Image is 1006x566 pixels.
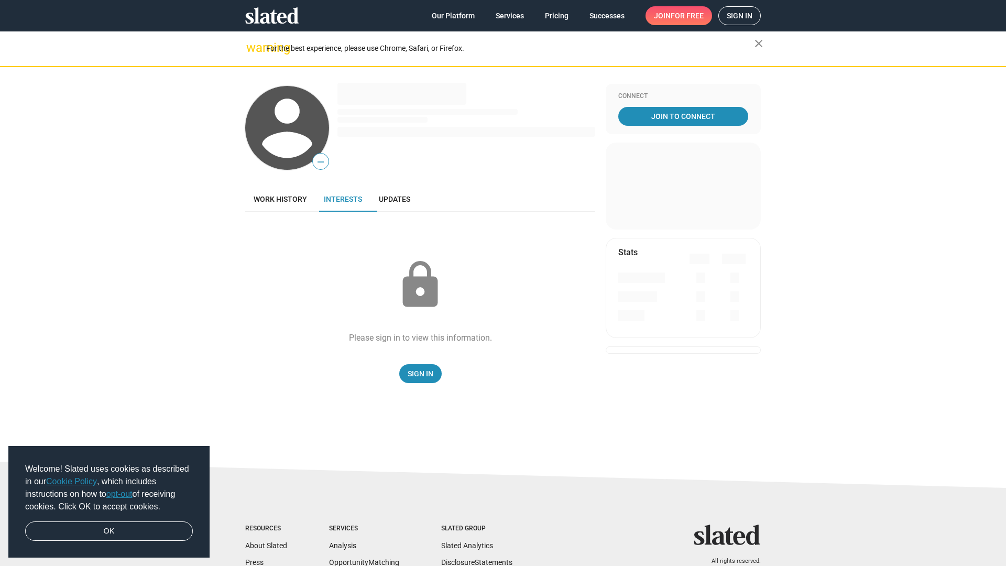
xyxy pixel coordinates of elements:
span: Sign in [727,7,752,25]
a: Join To Connect [618,107,748,126]
a: Work history [245,187,315,212]
span: Our Platform [432,6,475,25]
span: Interests [324,195,362,203]
a: Sign in [718,6,761,25]
mat-icon: lock [394,259,446,311]
span: Sign In [408,364,433,383]
a: Updates [370,187,419,212]
div: For the best experience, please use Chrome, Safari, or Firefox. [266,41,754,56]
a: Successes [581,6,633,25]
span: Join [654,6,704,25]
span: Pricing [545,6,568,25]
a: Slated Analytics [441,541,493,550]
a: Cookie Policy [46,477,97,486]
span: Work history [254,195,307,203]
mat-icon: close [752,37,765,50]
span: Welcome! Slated uses cookies as described in our , which includes instructions on how to of recei... [25,463,193,513]
span: Join To Connect [620,107,746,126]
div: Connect [618,92,748,101]
a: Pricing [537,6,577,25]
a: Services [487,6,532,25]
a: Joinfor free [646,6,712,25]
span: Successes [589,6,625,25]
a: dismiss cookie message [25,521,193,541]
span: for free [671,6,704,25]
a: Sign In [399,364,442,383]
div: Please sign in to view this information. [349,332,492,343]
div: Services [329,525,399,533]
div: cookieconsent [8,446,210,558]
span: — [313,155,329,169]
a: Analysis [329,541,356,550]
span: Updates [379,195,410,203]
mat-icon: warning [246,41,259,54]
a: Our Platform [423,6,483,25]
div: Slated Group [441,525,512,533]
a: opt-out [106,489,133,498]
div: Resources [245,525,287,533]
a: Interests [315,187,370,212]
a: About Slated [245,541,287,550]
span: Services [496,6,524,25]
mat-card-title: Stats [618,247,638,258]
